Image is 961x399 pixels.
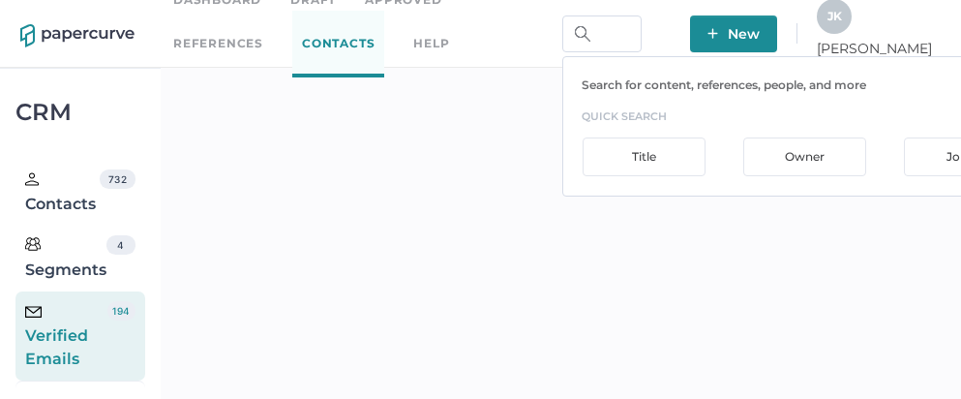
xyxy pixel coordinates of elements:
[20,24,135,47] img: papercurve-logo-colour.7244d18c.svg
[15,104,145,121] div: CRM
[583,138,706,176] div: Title
[743,138,866,176] div: Owner
[107,301,135,321] div: 194
[817,40,941,75] span: [PERSON_NAME]
[562,15,642,52] input: Search Workspace
[413,33,449,54] div: help
[25,306,42,318] img: email-icon-black.c777dcea.svg
[173,33,263,54] a: References
[25,301,107,371] div: Verified Emails
[707,15,760,52] span: New
[292,11,384,77] a: Contacts
[690,15,777,52] button: New
[25,235,106,282] div: Segments
[575,26,590,42] img: search.bf03fe8b.svg
[25,172,39,186] img: person.20a629c4.svg
[106,235,135,255] div: 4
[25,169,100,216] div: Contacts
[707,28,718,39] img: plus-white.e19ec114.svg
[25,236,41,252] img: segments.b9481e3d.svg
[100,169,135,189] div: 732
[827,9,842,23] span: J K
